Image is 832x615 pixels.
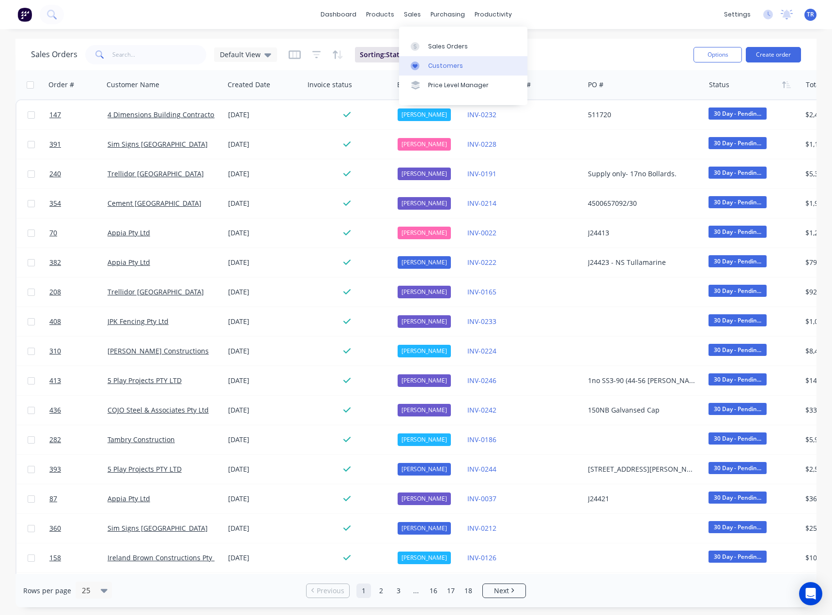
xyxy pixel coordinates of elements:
a: INV-0233 [467,317,496,326]
span: 30 Day - Pendin... [709,196,767,208]
div: [PERSON_NAME] [398,227,451,239]
span: 30 Day - Pendin... [709,403,767,415]
div: [DATE] [228,258,300,267]
a: 393 [49,455,108,484]
h1: Sales Orders [31,50,77,59]
a: INV-0244 [467,464,496,474]
div: productivity [470,7,517,22]
span: 30 Day - Pendin... [709,432,767,445]
div: Customers [428,61,463,70]
div: products [361,7,399,22]
a: Customers [399,56,527,76]
a: [PERSON_NAME] Constructions [108,346,209,355]
span: Rows per page [23,586,71,596]
a: Appia Pty Ltd [108,258,150,267]
span: 208 [49,287,61,297]
a: Sim Signs [GEOGRAPHIC_DATA] [108,139,208,149]
div: Created Date [228,80,270,90]
div: [PERSON_NAME] [398,168,451,180]
div: [PERSON_NAME] [398,286,451,298]
span: 393 [49,464,61,474]
div: purchasing [426,7,470,22]
a: Next page [483,586,525,596]
span: 413 [49,376,61,385]
span: TR [807,10,814,19]
span: 30 Day - Pendin... [709,137,767,149]
div: [DATE] [228,523,300,533]
a: COJO Steel & Associates Pty Ltd [108,405,209,415]
div: Price Level Manager [428,81,489,90]
a: 354 [49,189,108,218]
div: [PERSON_NAME] [398,463,451,476]
a: INV-0222 [467,258,496,267]
span: 360 [49,523,61,533]
div: [PERSON_NAME] [398,315,451,328]
a: JPK Fencing Pty Ltd [108,317,169,326]
a: 87 [49,484,108,513]
a: dashboard [316,7,361,22]
div: [PERSON_NAME] [398,522,451,535]
div: [PERSON_NAME] [398,197,451,210]
a: 158 [49,543,108,572]
div: [PERSON_NAME] [398,492,451,505]
input: Search... [112,45,207,64]
div: J24413 [588,228,695,238]
div: [DATE] [228,494,300,504]
a: Sales Orders [399,36,527,56]
a: Sim Signs [GEOGRAPHIC_DATA] [108,523,208,533]
span: Next [494,586,509,596]
a: INV-0224 [467,346,496,355]
a: INV-0214 [467,199,496,208]
div: [DATE] [228,169,300,179]
div: [DATE] [228,405,300,415]
div: [PERSON_NAME] [398,108,451,121]
a: 70 [49,218,108,247]
ul: Pagination [302,584,530,598]
div: [DATE] [228,110,300,120]
div: [PERSON_NAME] [398,374,451,387]
button: Options [693,47,742,62]
span: 30 Day - Pendin... [709,255,767,267]
span: 30 Day - Pendin... [709,492,767,504]
div: Open Intercom Messenger [799,582,822,605]
div: [PERSON_NAME] [398,138,451,151]
button: Create order [746,47,801,62]
span: 147 [49,110,61,120]
div: [DATE] [228,464,300,474]
div: Customer Name [107,80,159,90]
a: Cement [GEOGRAPHIC_DATA] [108,199,201,208]
span: Default View [220,49,261,60]
span: 158 [49,553,61,563]
a: Trellidor [GEOGRAPHIC_DATA] [108,287,204,296]
div: 511720 [588,110,695,120]
span: 310 [49,346,61,356]
div: 150NB Galvansed Cap [588,405,695,415]
div: 4500657092/30 [588,199,695,208]
span: 30 Day - Pendin... [709,551,767,563]
div: PO # [588,80,603,90]
div: [DATE] [228,435,300,445]
a: 382 [49,248,108,277]
a: 5 Play Projects PTY LTD [108,376,182,385]
a: 436 [49,396,108,425]
span: 408 [49,317,61,326]
div: 1no SS3-90 (44-56 [PERSON_NAME]) [588,376,695,385]
div: Order # [48,80,74,90]
span: 30 Day - Pendin... [709,108,767,120]
span: Previous [317,586,344,596]
a: 282 [49,425,108,454]
span: 30 Day - Pendin... [709,167,767,179]
div: Total ($) [806,80,832,90]
div: [DATE] [228,228,300,238]
div: Estimator [397,80,428,90]
div: settings [719,7,755,22]
a: Page 16 [426,584,441,598]
a: 391 [49,130,108,159]
a: 240 [49,159,108,188]
div: [STREET_ADDRESS][PERSON_NAME] [588,464,695,474]
a: Appia Pty Ltd [108,228,150,237]
div: J24423 - NS Tullamarine [588,258,695,267]
div: [DATE] [228,287,300,297]
a: Price Level Manager [399,76,527,95]
a: 434 [49,573,108,602]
